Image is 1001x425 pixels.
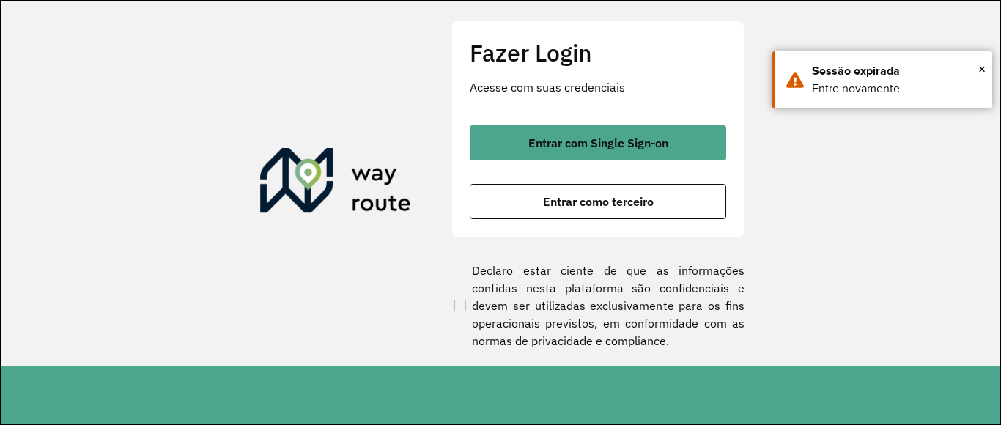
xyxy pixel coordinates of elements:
button: Close [978,58,986,80]
p: Acesse com suas credenciais [470,78,726,96]
div: Entre novamente [812,80,981,97]
label: Declaro estar ciente de que as informações contidas nesta plataforma são confidenciais e devem se... [451,262,745,350]
h2: Fazer Login [470,39,726,67]
img: Roteirizador AmbevTech [260,148,411,218]
span: × [978,58,986,80]
button: button [470,184,726,219]
span: Entrar com Single Sign-on [528,137,668,149]
div: Sessão expirada [812,62,981,80]
button: button [470,125,726,160]
span: Entrar como terceiro [543,196,654,207]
